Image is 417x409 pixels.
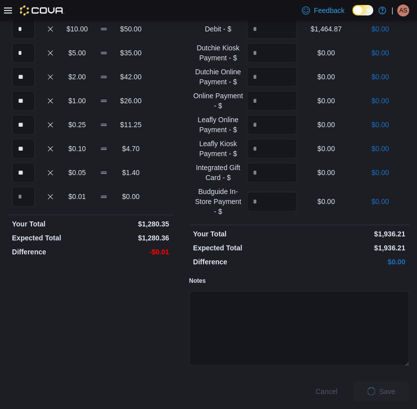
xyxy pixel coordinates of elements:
[193,243,297,253] p: Expected Total
[119,24,142,34] p: $50.00
[247,19,297,39] input: Quantity
[66,96,89,106] p: $1.00
[12,247,88,257] p: Difference
[355,120,405,130] p: $0.00
[247,192,297,211] input: Quantity
[12,163,35,183] input: Quantity
[193,163,243,183] p: Integrated Gift Card - $
[119,192,142,202] p: $0.00
[119,168,142,178] p: $1.40
[355,168,405,178] p: $0.00
[119,144,142,154] p: $4.70
[66,144,89,154] p: $0.10
[301,144,351,154] p: $0.00
[301,257,405,267] p: $0.00
[12,67,35,87] input: Quantity
[301,168,351,178] p: $0.00
[119,48,142,58] p: $35.00
[301,197,351,206] p: $0.00
[367,387,375,395] span: Loading
[119,72,142,82] p: $42.00
[355,24,405,34] p: $0.00
[92,219,169,229] p: $1,280.35
[119,96,142,106] p: $26.00
[311,381,341,401] button: Cancel
[301,120,351,130] p: $0.00
[298,0,348,20] a: Feedback
[92,233,169,243] p: $1,280.36
[247,115,297,135] input: Quantity
[66,192,89,202] p: $0.01
[301,243,405,253] p: $1,936.21
[247,67,297,87] input: Quantity
[193,115,243,135] p: Leafly Online Payment - $
[12,233,88,243] p: Expected Total
[391,4,393,16] p: |
[189,277,206,285] label: Notes
[66,72,89,82] p: $2.00
[399,4,407,16] span: AS
[193,43,243,63] p: Dutchie Kiosk Payment - $
[66,48,89,58] p: $5.00
[119,120,142,130] p: $11.25
[353,381,409,401] button: LoadingSave
[193,67,243,87] p: Dutchie Online Payment - $
[314,5,344,15] span: Feedback
[379,386,395,396] span: Save
[12,43,35,63] input: Quantity
[193,187,243,216] p: Budguide In-Store Payment - $
[66,168,89,178] p: $0.05
[247,43,297,63] input: Quantity
[66,24,89,34] p: $10.00
[12,115,35,135] input: Quantity
[301,24,351,34] p: $1,464.87
[12,139,35,159] input: Quantity
[247,91,297,111] input: Quantity
[12,187,35,206] input: Quantity
[352,15,353,16] span: Dark Mode
[315,386,337,396] span: Cancel
[193,91,243,111] p: Online Payment - $
[247,163,297,183] input: Quantity
[193,24,243,34] p: Debit - $
[397,4,409,16] div: Anthony St Bernard
[12,19,35,39] input: Quantity
[193,257,297,267] p: Difference
[355,144,405,154] p: $0.00
[355,96,405,106] p: $0.00
[12,219,88,229] p: Your Total
[247,139,297,159] input: Quantity
[301,72,351,82] p: $0.00
[301,96,351,106] p: $0.00
[92,247,169,257] p: -$0.01
[355,48,405,58] p: $0.00
[352,5,373,15] input: Dark Mode
[193,229,297,239] p: Your Total
[355,197,405,206] p: $0.00
[66,120,89,130] p: $0.25
[301,48,351,58] p: $0.00
[301,229,405,239] p: $1,936.21
[12,91,35,111] input: Quantity
[193,139,243,159] p: Leafly Kiosk Payment - $
[20,5,64,15] img: Cova
[355,72,405,82] p: $0.00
